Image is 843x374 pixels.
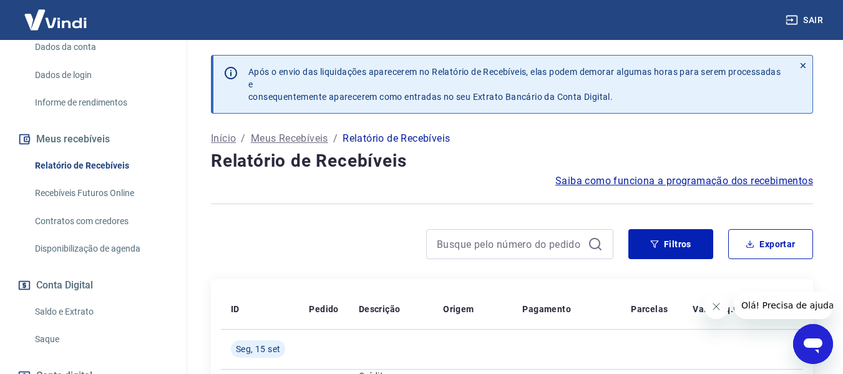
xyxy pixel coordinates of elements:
a: Saldo e Extrato [30,299,172,325]
p: Origem [443,303,474,315]
iframe: Botão para abrir a janela de mensagens [793,324,833,364]
a: Saque [30,327,172,352]
p: Pedido [309,303,338,315]
p: Após o envio das liquidações aparecerem no Relatório de Recebíveis, elas podem demorar algumas ho... [248,66,784,103]
iframe: Fechar mensagem [704,294,729,319]
a: Meus Recebíveis [251,131,328,146]
input: Busque pelo número do pedido [437,235,583,253]
a: Relatório de Recebíveis [30,153,172,179]
a: Início [211,131,236,146]
span: Olá! Precisa de ajuda? [7,9,105,19]
a: Disponibilização de agenda [30,236,172,262]
a: Recebíveis Futuros Online [30,180,172,206]
button: Meus recebíveis [15,125,172,153]
a: Dados de login [30,62,172,88]
button: Filtros [628,229,713,259]
button: Exportar [728,229,813,259]
button: Sair [783,9,828,32]
p: / [241,131,245,146]
span: Seg, 15 set [236,343,280,355]
a: Dados da conta [30,34,172,60]
h4: Relatório de Recebíveis [211,149,813,174]
p: Pagamento [522,303,571,315]
p: ID [231,303,240,315]
a: Contratos com credores [30,209,172,234]
button: Conta Digital [15,272,172,299]
img: Vindi [15,1,96,39]
p: Descrição [359,303,401,315]
iframe: Mensagem da empresa [734,292,833,319]
p: Valor Líq. [693,303,733,315]
a: Saiba como funciona a programação dos recebimentos [555,174,813,189]
p: Parcelas [631,303,668,315]
p: Relatório de Recebíveis [343,131,450,146]
p: / [333,131,338,146]
a: Informe de rendimentos [30,90,172,116]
